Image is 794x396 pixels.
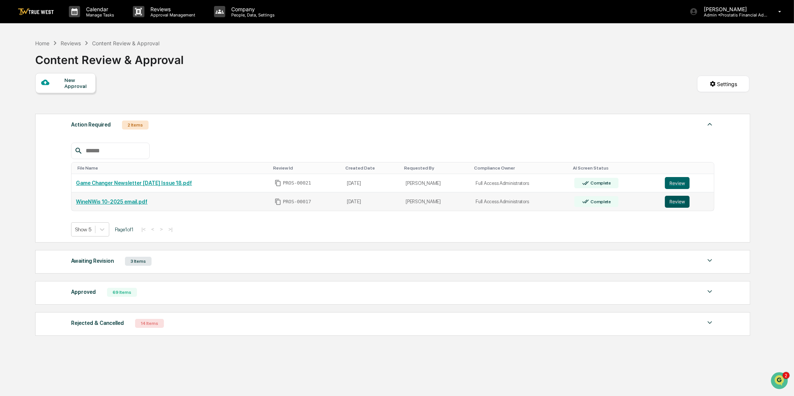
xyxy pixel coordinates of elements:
iframe: Open customer support [770,371,790,392]
img: caret [705,318,714,327]
a: 🗄️Attestations [51,130,96,143]
button: < [149,226,156,232]
button: > [158,226,165,232]
div: Complete [589,199,611,204]
img: 1746055101610-c473b297-6a78-478c-a979-82029cc54cd1 [15,102,21,108]
td: [DATE] [342,192,401,211]
div: Home [35,40,49,46]
div: 69 Items [107,288,137,297]
span: Preclearance [15,133,48,140]
button: Review [665,177,690,189]
img: Ed Schembor [7,95,19,107]
img: 6558925923028_b42adfe598fdc8269267_72.jpg [16,57,29,71]
div: 14 Items [135,319,164,328]
p: People, Data, Settings [225,12,278,18]
div: Content Review & Approval [35,47,184,67]
p: Reviews [144,6,199,12]
div: Toggle SortBy [77,165,267,171]
div: Action Required [71,120,111,130]
div: We're available if you need us! [34,65,103,71]
a: WineNWis 10-2025 email.pdf [76,199,147,205]
span: Page 1 of 1 [115,226,134,232]
div: Complete [589,180,611,186]
td: Full Access Administrators [471,174,570,193]
p: Calendar [80,6,118,12]
td: [PERSON_NAME] [401,174,471,193]
div: Content Review & Approval [92,40,159,46]
p: [PERSON_NAME] [698,6,767,12]
span: Attestations [62,133,93,140]
div: Toggle SortBy [404,165,468,171]
p: How can we help? [7,16,136,28]
a: 🔎Data Lookup [4,144,50,158]
p: Manage Tasks [80,12,118,18]
span: Copy Id [275,198,281,205]
img: logo [18,8,54,15]
button: |< [139,226,148,232]
td: Full Access Administrators [471,192,570,211]
td: [DATE] [342,174,401,193]
div: Past conversations [7,83,50,89]
p: Admin • Prostatis Financial Advisors [698,12,767,18]
button: Start new chat [127,60,136,68]
div: Toggle SortBy [666,165,711,171]
div: Toggle SortBy [474,165,567,171]
div: New Approval [64,77,89,89]
button: Review [665,196,690,208]
span: PROS-00017 [283,199,311,205]
div: 2 Items [122,121,149,130]
span: Data Lookup [15,147,47,155]
div: 🔎 [7,148,13,154]
button: See all [116,82,136,91]
img: 1746055101610-c473b297-6a78-478c-a979-82029cc54cd1 [7,57,21,71]
span: • [62,102,65,108]
span: [DATE] [66,102,82,108]
div: Reviews [61,40,81,46]
a: Powered byPylon [53,165,91,171]
a: 🖐️Preclearance [4,130,51,143]
div: Rejected & Cancelled [71,318,124,328]
span: [PERSON_NAME] [23,102,61,108]
a: Game Changer Newsletter [DATE] Issue 18.pdf [76,180,192,186]
p: Company [225,6,278,12]
div: Toggle SortBy [345,165,398,171]
div: 🗄️ [54,134,60,140]
p: Approval Management [144,12,199,18]
div: Start new chat [34,57,123,65]
div: Toggle SortBy [273,165,339,171]
a: Review [665,196,709,208]
td: [PERSON_NAME] [401,192,471,211]
div: Approved [71,287,96,297]
div: 3 Items [125,257,152,266]
button: >| [166,226,175,232]
a: Review [665,177,709,189]
img: caret [705,287,714,296]
img: caret [705,120,714,129]
div: Toggle SortBy [573,165,657,171]
div: 🖐️ [7,134,13,140]
span: Copy Id [275,180,281,186]
button: Settings [697,76,749,92]
div: Awaiting Revision [71,256,114,266]
img: caret [705,256,714,265]
span: PROS-00021 [283,180,311,186]
span: Pylon [74,165,91,171]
